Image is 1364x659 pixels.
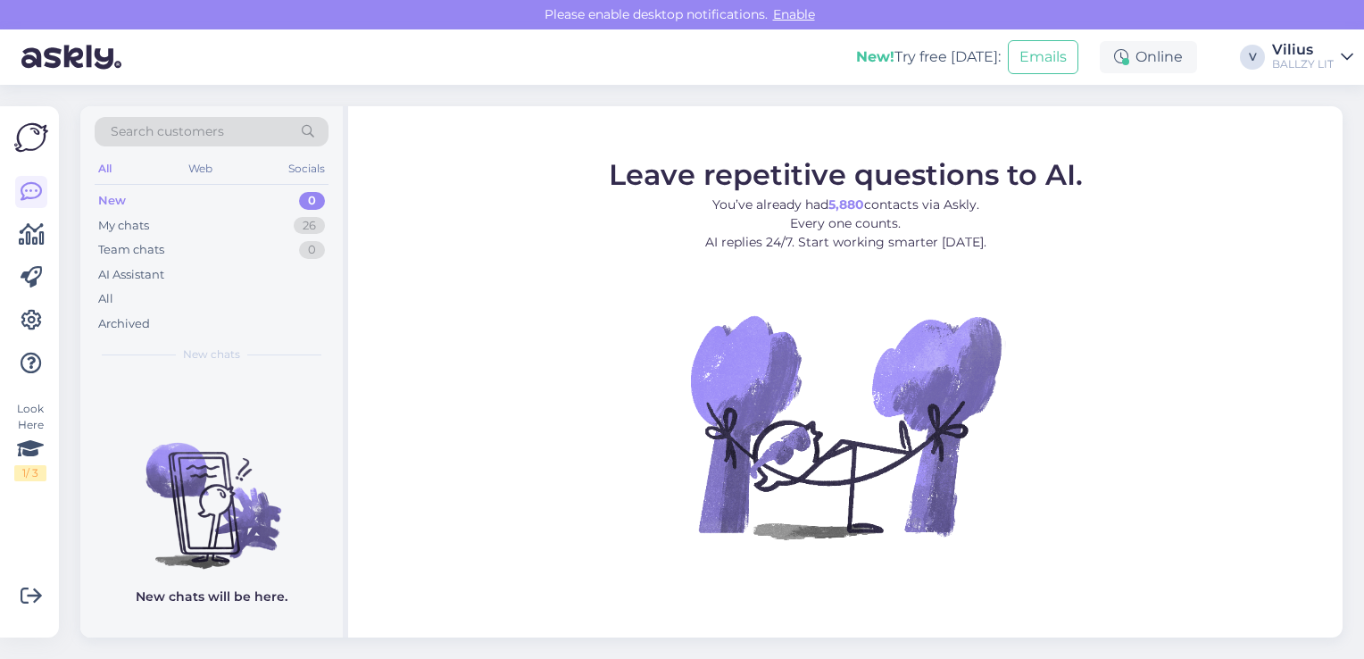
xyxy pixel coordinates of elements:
div: 1 / 3 [14,465,46,481]
div: Try free [DATE]: [856,46,1001,68]
div: Socials [285,157,329,180]
img: No chats [80,411,343,571]
b: New! [856,48,894,65]
div: Vilius [1272,43,1334,57]
div: BALLZY LIT [1272,57,1334,71]
div: 0 [299,241,325,259]
img: Askly Logo [14,121,48,154]
div: New [98,192,126,210]
img: No Chat active [685,265,1006,587]
p: New chats will be here. [136,588,287,606]
span: Enable [768,6,820,22]
div: Archived [98,315,150,333]
b: 5,880 [828,196,864,212]
p: You’ve already had contacts via Askly. Every one counts. AI replies 24/7. Start working smarter [... [609,195,1083,251]
a: ViliusBALLZY LIT [1272,43,1353,71]
button: Emails [1008,40,1078,74]
div: Online [1100,41,1197,73]
div: AI Assistant [98,266,164,284]
span: New chats [183,346,240,363]
div: 0 [299,192,325,210]
span: Leave repetitive questions to AI. [609,156,1083,191]
div: V [1240,45,1265,70]
div: Look Here [14,401,46,481]
div: Web [185,157,216,180]
div: 26 [294,217,325,235]
div: My chats [98,217,149,235]
div: Team chats [98,241,164,259]
span: Search customers [111,122,224,141]
div: All [95,157,115,180]
div: All [98,290,113,308]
